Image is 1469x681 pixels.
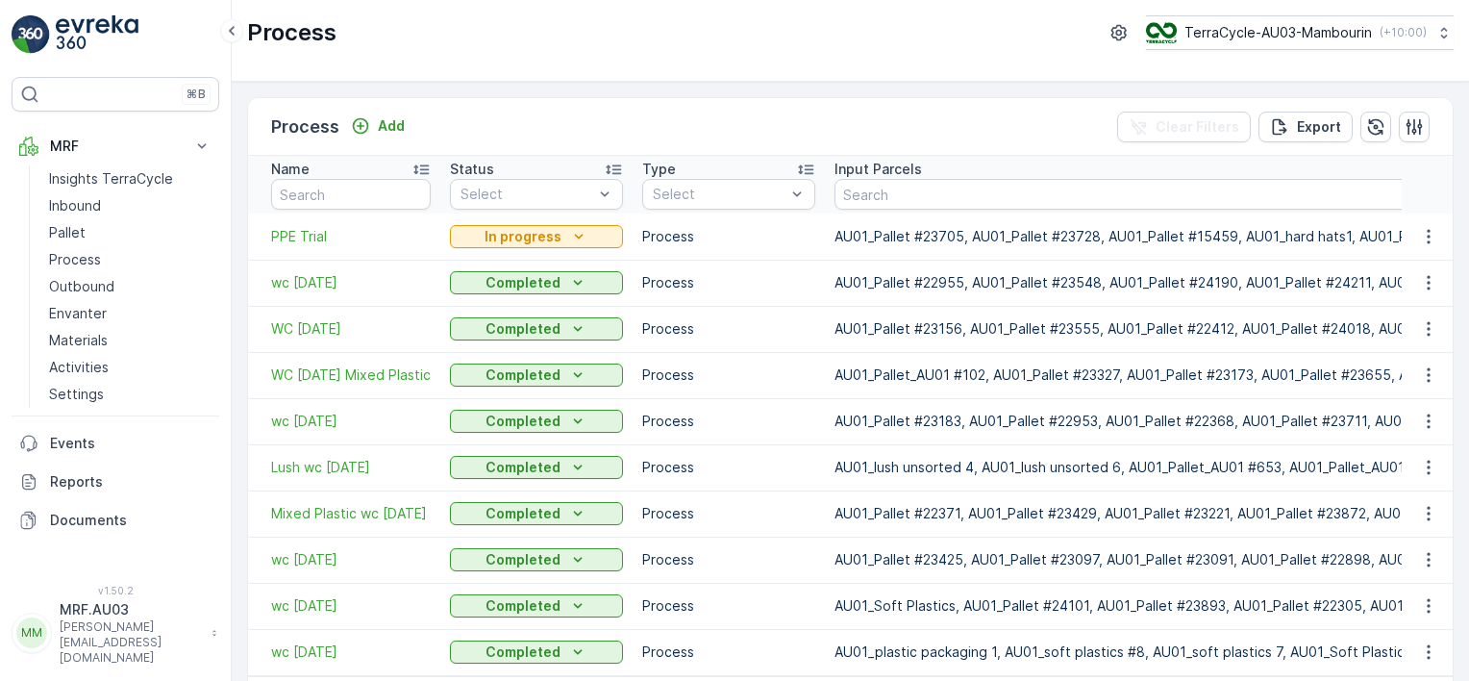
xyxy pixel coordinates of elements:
p: MRF.AU03 [60,600,202,619]
p: Envanter [49,304,107,323]
p: Add [378,116,405,136]
span: WC [DATE] [271,319,431,339]
p: Reports [50,472,212,492]
p: Type [642,160,676,179]
span: wc [DATE] [271,273,431,292]
a: Mixed Plastic wc 21/7/25 [271,504,431,523]
button: Completed [450,502,623,525]
a: Envanter [41,300,219,327]
button: Completed [450,594,623,618]
p: Process [642,596,815,616]
p: Process [642,412,815,431]
button: Completed [450,548,623,571]
a: Process [41,246,219,273]
button: Completed [450,410,623,433]
a: Outbound [41,273,219,300]
span: WC [DATE] Mixed Plastic [271,366,431,385]
span: wc [DATE] [271,412,431,431]
p: Completed [486,319,560,339]
img: logo_light-DOdMpM7g.png [56,15,138,54]
p: Export [1297,117,1341,137]
p: Name [271,160,310,179]
p: Process [642,643,815,662]
div: MM [16,618,47,648]
p: Inbound [49,196,101,215]
p: TerraCycle-AU03-Mambourin [1184,23,1372,42]
p: Completed [486,550,560,569]
a: Settings [41,381,219,408]
button: Completed [450,317,623,340]
p: MRF [50,137,181,156]
img: image_D6FFc8H.png [1146,22,1177,43]
button: MMMRF.AU03[PERSON_NAME][EMAIL_ADDRESS][DOMAIN_NAME] [12,600,219,666]
a: WC 11/08/2025 [271,319,431,339]
button: Export [1258,112,1353,142]
p: Insights TerraCycle [49,169,173,189]
p: Input Parcels [834,160,922,179]
p: Process [642,458,815,477]
p: Process [49,250,101,269]
span: v 1.50.2 [12,585,219,596]
a: wc 16/6/25 [271,643,431,662]
a: Insights TerraCycle [41,165,219,192]
button: Add [343,114,412,138]
button: In progress [450,225,623,248]
a: wc 18/8/25 [271,273,431,292]
a: wc 7/7/25 [271,550,431,569]
p: Pallet [49,223,86,242]
p: Completed [486,366,560,385]
input: Search [271,179,431,210]
a: Inbound [41,192,219,219]
p: Completed [486,458,560,477]
a: Reports [12,463,219,501]
a: wc 30/6/25 [271,596,431,616]
button: Completed [450,364,623,387]
span: Mixed Plastic wc [DATE] [271,504,431,523]
p: Completed [486,643,560,662]
span: wc [DATE] [271,550,431,569]
p: Process [642,550,815,569]
p: [PERSON_NAME][EMAIL_ADDRESS][DOMAIN_NAME] [60,619,202,666]
p: Status [450,160,494,179]
p: Process [247,17,336,48]
button: Clear Filters [1117,112,1251,142]
a: Lush wc 21/7/25 [271,458,431,477]
p: Outbound [49,277,114,296]
a: Events [12,424,219,463]
p: Select [653,185,785,204]
button: Completed [450,641,623,664]
p: Process [642,227,815,246]
p: Completed [486,273,560,292]
p: Clear Filters [1156,117,1239,137]
p: In progress [485,227,561,246]
p: Select [461,185,593,204]
p: Completed [486,412,560,431]
p: Activities [49,358,109,377]
p: ( +10:00 ) [1380,25,1427,40]
p: Process [271,113,339,140]
p: Completed [486,504,560,523]
img: logo [12,15,50,54]
p: Process [642,504,815,523]
p: Completed [486,596,560,616]
p: Documents [50,511,212,530]
a: wc 28/7/25 [271,412,431,431]
a: Documents [12,501,219,540]
a: WC 4/8/25 Mixed Plastic [271,366,431,385]
p: Events [50,434,212,453]
p: Process [642,366,815,385]
button: TerraCycle-AU03-Mambourin(+10:00) [1146,15,1454,50]
p: Process [642,319,815,339]
a: PPE Trial [271,227,431,246]
p: Process [642,273,815,292]
button: Completed [450,271,623,294]
p: Settings [49,385,104,404]
a: Activities [41,354,219,381]
a: Materials [41,327,219,354]
span: Lush wc [DATE] [271,458,431,477]
p: ⌘B [187,87,206,102]
button: MRF [12,127,219,165]
span: wc [DATE] [271,643,431,662]
button: Completed [450,456,623,479]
